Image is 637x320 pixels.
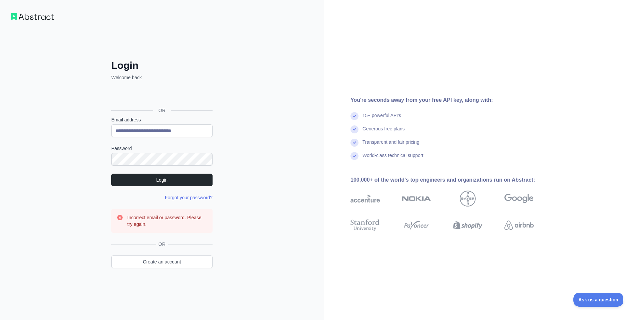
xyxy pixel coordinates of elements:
label: Email address [111,116,213,123]
div: Transparent and fair pricing [362,139,419,152]
label: Password [111,145,213,152]
h3: Incorrect email or password. Please try again. [127,214,207,228]
a: Create an account [111,255,213,268]
span: OR [156,241,168,247]
div: 15+ powerful API's [362,112,401,125]
img: bayer [460,191,476,207]
a: Forgot your password? [165,195,213,200]
div: You're seconds away from your free API key, along with: [350,96,555,104]
img: stanford university [350,218,380,233]
img: nokia [402,191,431,207]
p: Welcome back [111,74,213,81]
h2: Login [111,60,213,72]
div: Generous free plans [362,125,405,139]
iframe: ប៊ូតុង "ចូលដោយប្រើ Google" [108,88,215,103]
img: check mark [350,152,358,160]
span: OR [153,107,171,114]
div: World-class technical support [362,152,423,165]
img: google [504,191,534,207]
img: shopify [453,218,482,233]
img: check mark [350,112,358,120]
img: check mark [350,139,358,147]
div: 100,000+ of the world's top engineers and organizations run on Abstract: [350,176,555,184]
button: Login [111,174,213,186]
img: check mark [350,125,358,133]
img: payoneer [402,218,431,233]
img: Workflow [11,13,54,20]
img: accenture [350,191,380,207]
iframe: Toggle Customer Support [573,293,624,307]
img: airbnb [504,218,534,233]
